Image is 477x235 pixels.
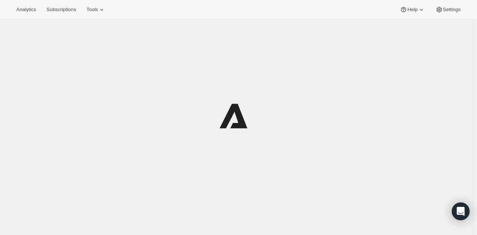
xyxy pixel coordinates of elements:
[82,4,110,15] button: Tools
[443,7,461,13] span: Settings
[395,4,429,15] button: Help
[431,4,465,15] button: Settings
[452,202,470,220] div: Open Intercom Messenger
[16,7,36,13] span: Analytics
[407,7,417,13] span: Help
[46,7,76,13] span: Subscriptions
[42,4,80,15] button: Subscriptions
[86,7,98,13] span: Tools
[12,4,40,15] button: Analytics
